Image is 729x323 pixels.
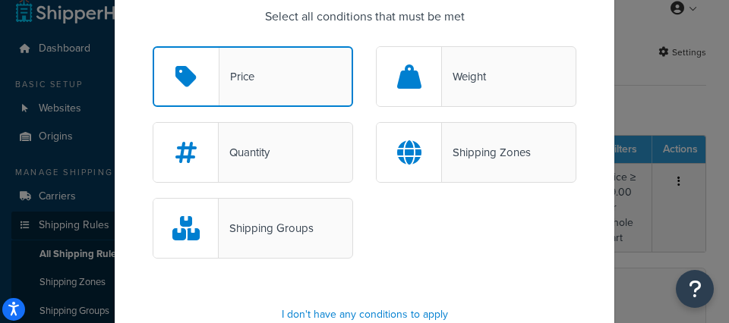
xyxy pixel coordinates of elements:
div: Weight [442,66,486,87]
div: Quantity [219,142,270,163]
div: Shipping Zones [442,142,531,163]
button: Open Resource Center [676,270,714,308]
div: Price [219,66,254,87]
div: Shipping Groups [219,218,314,239]
p: Select all conditions that must be met [153,6,576,27]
